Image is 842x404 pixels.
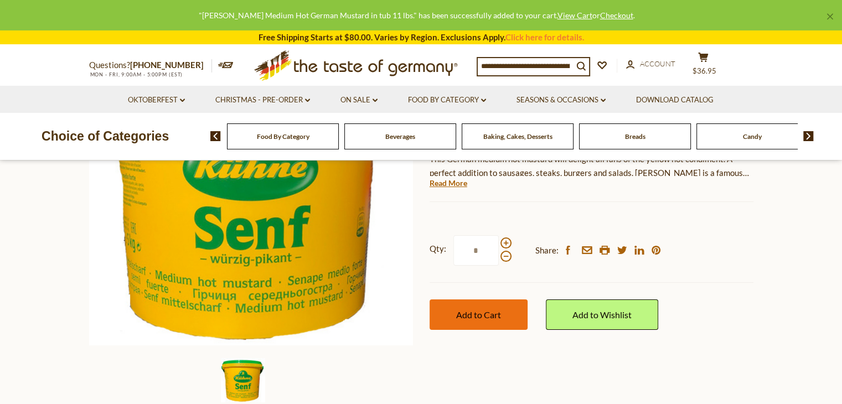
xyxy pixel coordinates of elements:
img: next arrow [803,131,814,141]
a: Download Catalog [636,94,714,106]
a: On Sale [340,94,378,106]
a: Oktoberfest [128,94,185,106]
a: Food By Category [408,94,486,106]
a: Food By Category [257,132,309,141]
a: Account [626,58,675,70]
a: View Cart [557,11,592,20]
span: Share: [535,244,559,257]
a: Christmas - PRE-ORDER [215,94,310,106]
a: Candy [743,132,762,141]
p: This German medium hot mustard will delight all fans of the yellow hot condiment. A perfect addit... [430,152,753,180]
span: $36.95 [693,66,716,75]
span: Account [640,59,675,68]
img: Kuehne Medium Hot German Mustard in tub 11 lbs. [89,22,413,345]
a: [PHONE_NUMBER] [130,60,204,70]
input: Qty: [453,235,499,266]
a: Add to Wishlist [546,299,658,330]
div: "[PERSON_NAME] Medium Hot German Mustard in tub 11 lbs." has been successfully added to your cart... [9,9,824,22]
a: Baking, Cakes, Desserts [483,132,552,141]
img: previous arrow [210,131,221,141]
a: Click here for details. [505,32,584,42]
button: $36.95 [687,52,720,80]
span: Add to Cart [456,309,501,320]
a: Read More [430,178,467,189]
a: Breads [625,132,645,141]
a: Beverages [385,132,415,141]
strong: Qty: [430,242,446,256]
a: Checkout [600,11,633,20]
img: Kuehne Medium Hot German Mustard in tub 11 lbs. [221,358,265,402]
a: × [826,13,833,20]
span: MON - FRI, 9:00AM - 5:00PM (EST) [89,71,183,77]
button: Add to Cart [430,299,528,330]
p: Questions? [89,58,212,72]
a: Seasons & Occasions [516,94,606,106]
